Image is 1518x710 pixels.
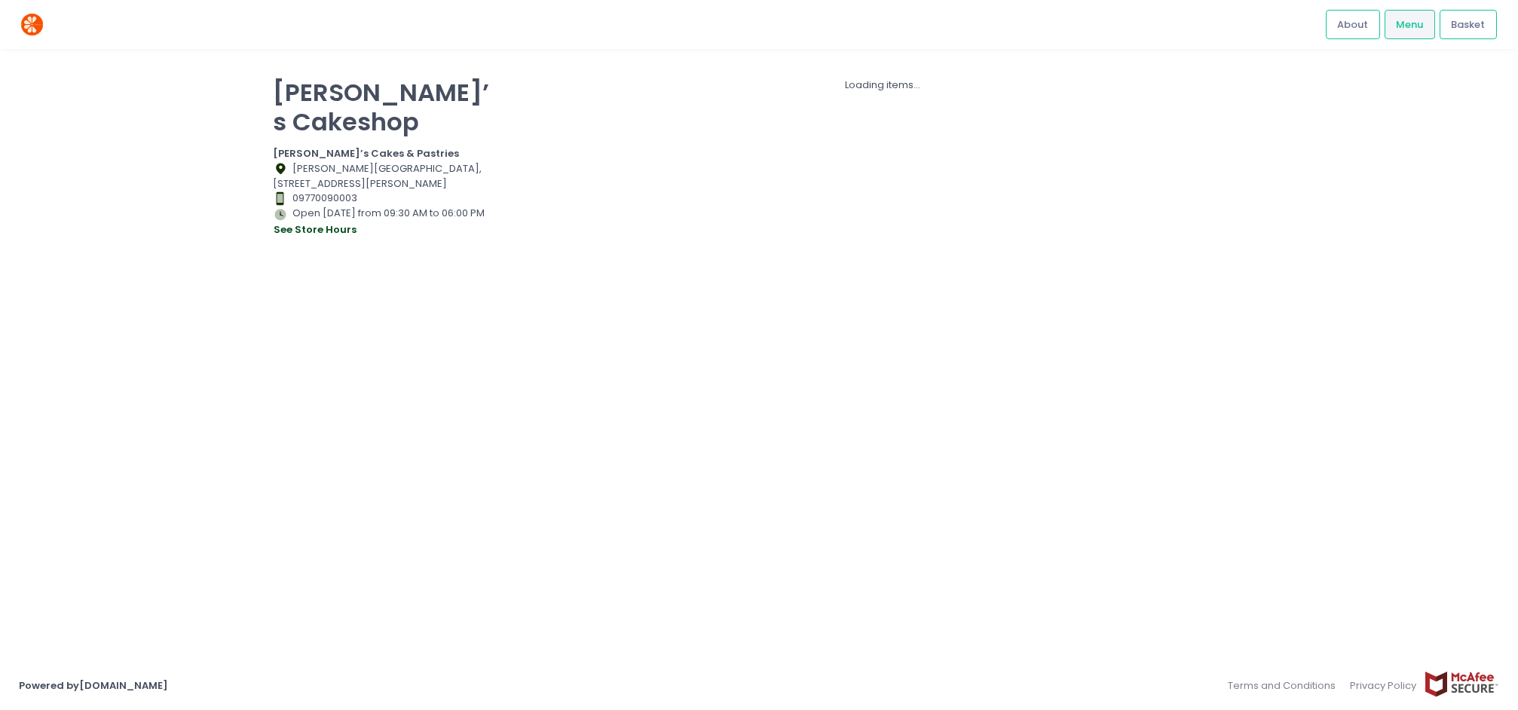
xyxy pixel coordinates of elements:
[1451,17,1485,32] span: Basket
[1343,671,1425,700] a: Privacy Policy
[1337,17,1368,32] span: About
[1396,17,1423,32] span: Menu
[1385,10,1435,38] a: Menu
[273,78,502,136] p: [PERSON_NAME]’s Cakeshop
[1228,671,1343,700] a: Terms and Conditions
[19,678,168,693] a: Powered by[DOMAIN_NAME]
[521,78,1245,93] div: Loading items...
[273,222,357,238] button: see store hours
[273,206,502,237] div: Open [DATE] from 09:30 AM to 06:00 PM
[273,161,502,191] div: [PERSON_NAME][GEOGRAPHIC_DATA], [STREET_ADDRESS][PERSON_NAME]
[1326,10,1380,38] a: About
[19,11,45,38] img: logo
[273,146,459,161] b: [PERSON_NAME]’s Cakes & Pastries
[1424,671,1499,697] img: mcafee-secure
[273,191,502,206] div: 09770090003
